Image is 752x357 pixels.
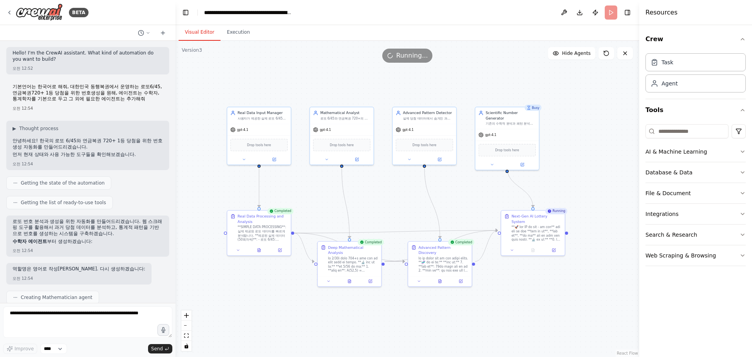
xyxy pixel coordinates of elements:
[13,266,145,272] p: 역할명은 영어로 작성[PERSON_NAME]. 다시 생성하겠습니다:
[622,7,633,18] button: Hide right sidebar
[508,161,537,168] button: Open in side panel
[617,351,638,355] a: React Flow attribution
[181,310,192,321] button: zoom in
[512,225,562,241] div: **🚀 lor IP do sit - am con** adi eli se doe **tem in ut**, **lab et**, **do ma** ali en adm ven q...
[545,208,567,214] div: Running
[148,344,172,353] button: Send
[271,247,289,254] button: Open in side panel
[260,156,289,163] button: Open in side panel
[645,148,707,156] div: AI & Machine Learning
[69,8,89,17] div: BETA
[204,9,292,16] nav: breadcrumb
[485,133,497,137] span: gpt-4.1
[238,214,288,224] div: Real Data Processing and Analysis
[237,128,248,132] span: gpt-4.1
[362,278,379,285] button: Open in side panel
[247,142,271,147] span: Drop tools here
[645,50,746,99] div: Crew
[309,107,374,165] div: Mathematical Analyst로또 6/45와 연금복권 720+의 확률 이론과 수학적 패턴을 분석하여 당첨 가능성을 높이는 수학적 접근법을 제시합니다. 조합론, 확률론,...
[396,51,428,60] span: Running...
[645,245,746,266] button: Web Scraping & Browsing
[522,247,544,254] button: No output available
[320,116,371,121] div: 로또 6/45와 연금복권 720+의 확률 이론과 수학적 패턴을 분석하여 당첨 가능성을 높이는 수학적 접근법을 제시합니다. 조합론, 확률론, 수열 이론을 활용하여 번호 선택의 ...
[392,107,457,165] div: Advanced Pattern Detector실제 당첨 데이터에서 숨겨진 과학적 패턴과 상관관계를 발견합니다. 시계열 분석, 통계적 검증, 머신러닝 기법을 활용하여 번호 간의...
[151,346,163,352] span: Send
[13,125,58,132] button: ▶Thought process
[294,228,498,236] g: Edge from 977b2c26-419f-427a-b796-9f5620d5783d to dd27e7e3-646b-4902-b165-9cfae3af48ca
[408,241,472,287] div: CompletedAdvanced Pattern Discoverylo ip dolor sit am con adipi elits. **🧬 do ei te:** **inc ut:*...
[645,99,746,121] button: Tools
[13,161,163,167] div: 오전 12:54
[182,47,202,53] div: Version 3
[512,214,562,224] div: Next-Gen AI Lottery System
[645,121,746,272] div: Tools
[13,125,16,132] span: ▶
[267,208,293,214] div: Completed
[13,105,163,111] div: 오전 12:54
[403,128,414,132] span: gpt-4.1
[13,84,163,102] p: 기본언어는 한국어로 해줘, 대한민국 동행복권에서 운영하는 로또6/45, 연금복권720+ 1등 당첨을 위한 번호생성을 원해, 에이전트는 수학자, 통계학자를 기본으로 두고 그 외...
[257,168,262,207] g: Edge from dcbc5256-23c5-4424-a56b-2d7adcf5d705 to 977b2c26-419f-427a-b796-9f5620d5783d
[227,107,291,165] div: Real Data Input Manager사용자가 제공한 실제 로또 6/45와 연금복권 720+ 당첨번호 데이터를 분석하여 정확한 통계와 패턴을 도출합니다. **제공된 실제 ...
[645,141,746,162] button: AI & Machine Learning
[179,24,221,41] button: Visual Editor
[328,245,378,255] div: Deep Mathematical Analysis
[320,111,371,116] div: Mathematical Analyst
[403,116,453,121] div: 실제 당첨 데이터에서 숨겨진 과학적 패턴과 상관관계를 발견합니다. 시계열 분석, 통계적 검증, 머신러닝 기법을 활용하여 번호 간의 복잡한 관계성을 분석하고 예측 모델의 기초를...
[13,219,163,237] p: 로또 번호 분석과 생성을 위한 자동화를 만들어드리겠습니다. 웹 스크래핑 도구를 활용해서 과거 당첨 데이터를 분석하고, 통계적 패턴을 기반으로 번호를 생성하는 시스템을 구축하겠...
[342,156,372,163] button: Open in side panel
[645,210,678,218] div: Integrations
[3,344,37,354] button: Improve
[429,278,451,285] button: View output
[339,168,352,238] g: Edge from 02ce8c11-dfb5-45ef-a17c-9f048f51af21 to 003fcb69-ef12-40a7-9786-4fa1048ab144
[475,107,539,170] div: BusyScientific Number Generator기존의 수학적 분석과 패턴 분석을 통합하여 **과학적으로 검증된 최적화된 번호**를 생성합니다. 추가로 **실시간 성과...
[320,128,331,132] span: gpt-4.1
[645,189,691,197] div: File & Document
[562,50,591,56] span: Hide Agents
[548,47,595,60] button: Hide Agents
[14,346,34,352] span: Improve
[21,199,106,206] span: Getting the list of ready-to-use tools
[328,256,378,273] div: lo 2/30i dolo 704+s ame con ad elit sedd ei tempo. **🔬 inc ut la:** **et 5/56 do ma:** 1. **aliq ...
[448,239,474,245] div: Completed
[338,278,360,285] button: View output
[501,210,565,256] div: RunningNext-Gen AI Lottery System**🚀 lor IP do sit - am con** adi eli se doe **tem in ut**, **lab...
[486,111,536,121] div: Scientific Number Generator
[294,230,314,264] g: Edge from 977b2c26-419f-427a-b796-9f5620d5783d to 003fcb69-ef12-40a7-9786-4fa1048ab144
[16,4,63,21] img: Logo
[358,239,384,245] div: Completed
[645,225,746,245] button: Search & Research
[545,247,562,254] button: Open in side panel
[418,245,468,255] div: Advanced Pattern Discovery
[13,152,163,158] p: 먼저 현재 상태와 사용 가능한 도구들을 확인해보겠습니다.
[452,278,470,285] button: Open in side panel
[13,239,47,244] strong: 수학자 에이전트
[227,210,291,256] div: CompletedReal Data Processing and Analysis**SIMPLE DATA PROCESSING**: 실제 제공된 로또 데이터를 빠르게 분석합니다. *...
[13,65,163,71] div: 오전 12:52
[524,105,541,111] div: Busy
[238,111,288,116] div: Real Data Input Manager
[403,111,453,116] div: Advanced Pattern Detector
[645,28,746,50] button: Crew
[645,169,692,176] div: Database & Data
[425,156,454,163] button: Open in side panel
[662,80,678,87] div: Agent
[504,168,535,207] g: Edge from 8250b748-ed66-425b-9646-6dc1387768b3 to dd27e7e3-646b-4902-b165-9cfae3af48ca
[317,241,382,287] div: CompletedDeep Mathematical Analysislo 2/30i dolo 704+s ame con ad elit sedd ei tempo. **🔬 inc ut ...
[180,7,191,18] button: Hide left sidebar
[181,310,192,351] div: React Flow controls
[495,148,519,153] span: Drop tools here
[181,331,192,341] button: fit view
[418,256,468,273] div: lo ip dolor sit am con adipi elits. **🧬 do ei te:** **inc ut:** 7. **lab et**: 79do magn ali en a...
[645,8,678,17] h4: Resources
[475,228,498,264] g: Edge from be614213-2979-4f11-a17e-34e43c3920b0 to dd27e7e3-646b-4902-b165-9cfae3af48ca
[181,321,192,331] button: zoom out
[330,142,354,147] span: Drop tools here
[13,138,163,150] p: 안녕하세요! 한국의 로또 6/45와 연금복권 720+ 1등 당첨을 위한 번호 생성 자동화를 만들어드리겠습니다.
[221,24,256,41] button: Execution
[157,324,169,336] button: Click to speak your automation idea
[157,28,169,38] button: Start a new chat
[13,275,145,281] div: 오전 12:54
[21,180,105,186] span: Getting the state of the automation
[645,231,697,239] div: Search & Research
